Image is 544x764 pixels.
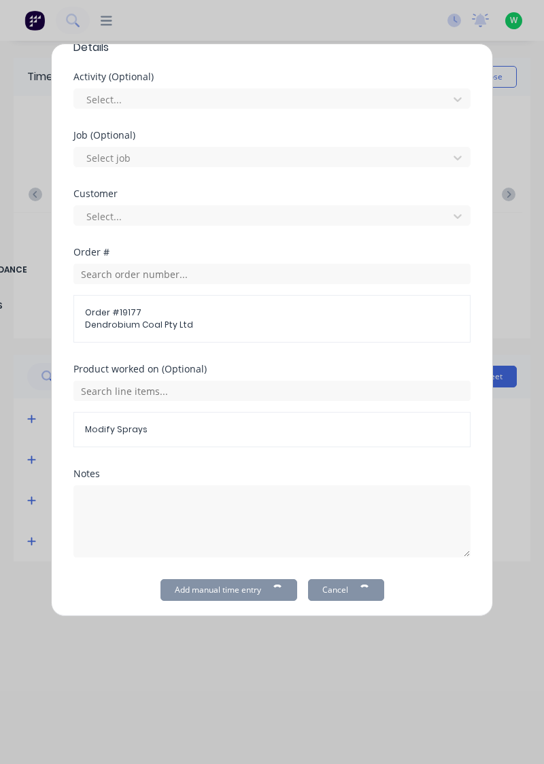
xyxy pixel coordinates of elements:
button: Cancel [308,579,384,601]
span: Details [73,39,471,56]
div: Order # [73,247,471,257]
span: Modify Sprays [85,423,459,436]
div: Job (Optional) [73,131,471,140]
div: Activity (Optional) [73,72,471,82]
input: Search line items... [73,381,471,401]
span: Order # 19177 [85,307,459,319]
span: Dendrobium Coal Pty Ltd [85,319,459,331]
button: Add manual time entry [160,579,297,601]
div: Notes [73,469,471,479]
input: Search order number... [73,264,471,284]
div: Customer [73,189,471,198]
div: Product worked on (Optional) [73,364,471,374]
